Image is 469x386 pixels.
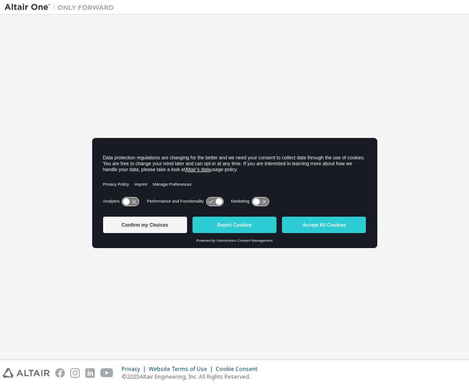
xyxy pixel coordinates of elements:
div: Privacy [122,366,149,373]
img: altair_logo.svg [3,368,50,378]
p: © 2025 Altair Engineering, Inc. All Rights Reserved. [122,373,263,381]
div: Cookie Consent [216,366,263,373]
img: linkedin.svg [85,368,95,378]
img: instagram.svg [70,368,80,378]
img: facebook.svg [55,368,65,378]
img: Altair One [5,3,119,12]
div: Website Terms of Use [149,366,216,373]
img: youtube.svg [100,368,114,378]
